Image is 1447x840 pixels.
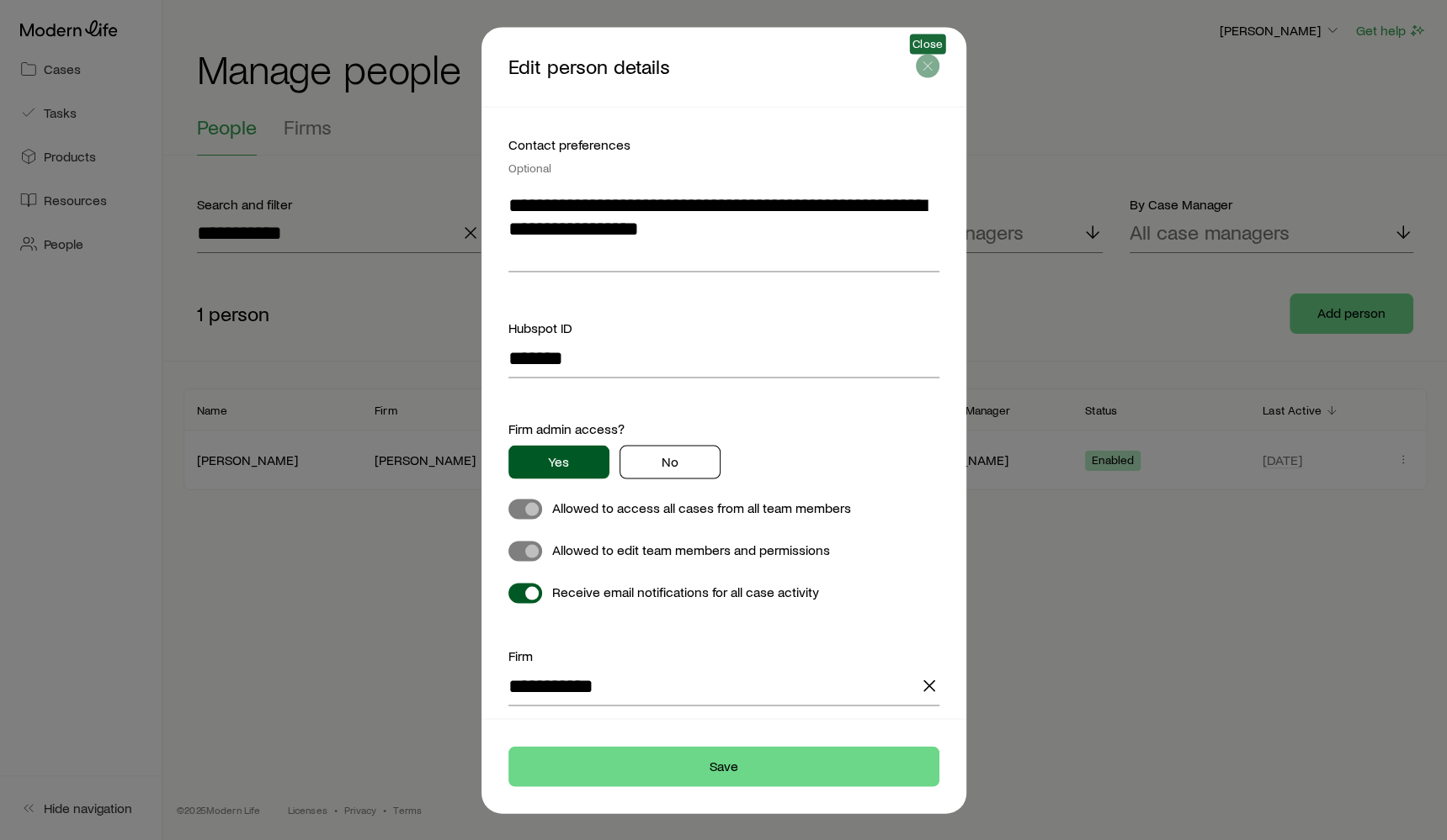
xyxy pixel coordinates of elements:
p: Allowed to edit team members and permissions [552,542,830,562]
div: Contact preferences [508,134,939,174]
div: Hubspot ID [508,318,939,338]
div: Firm admin access? [508,419,939,439]
button: No [620,446,721,479]
button: Save [508,746,939,786]
div: Firm [508,646,939,666]
button: Yes [508,446,609,479]
span: Close [912,37,943,50]
p: Receive email notifications for all case activity [552,584,819,604]
p: Edit person details [508,54,916,79]
p: Allowed to access all cases from all team members [552,499,851,520]
div: agencyPrivileges.teamAdmin [508,446,939,479]
div: Optional [508,161,939,174]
